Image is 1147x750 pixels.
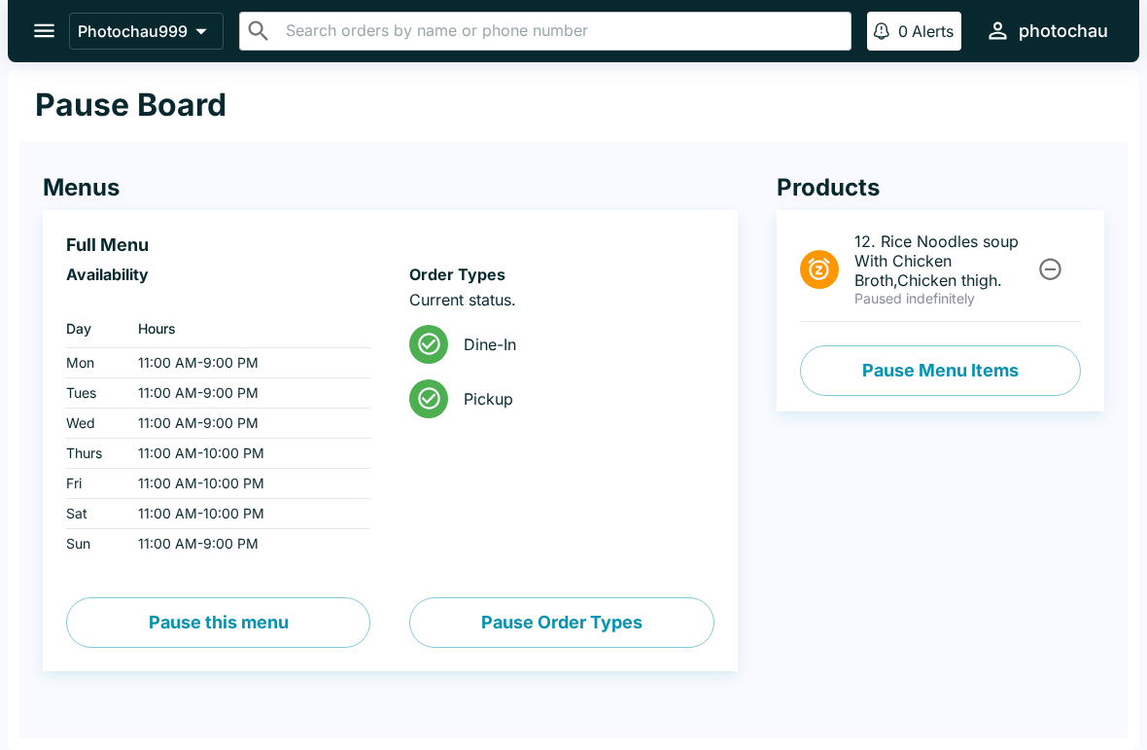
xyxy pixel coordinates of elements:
[66,309,122,348] th: Day
[66,290,370,309] p: ‏
[69,13,224,50] button: Photochau999
[1032,251,1068,287] button: Unpause
[66,499,122,529] td: Sat
[854,290,1034,307] p: Paused indefinitely
[66,529,122,559] td: Sun
[409,597,713,648] button: Pause Order Types
[464,335,698,354] span: Dine-In
[854,232,1034,290] span: 12. Rice Noodles soup With Chicken Broth,Chicken thigh.
[122,409,370,439] td: 11:00 AM - 9:00 PM
[66,409,122,439] td: Wed
[19,6,69,55] button: open drawer
[122,348,370,378] td: 11:00 AM - 9:00 PM
[280,18,843,45] input: Search orders by name or phone number
[122,529,370,559] td: 11:00 AM - 9:00 PM
[122,499,370,529] td: 11:00 AM - 10:00 PM
[409,290,713,309] p: Current status.
[464,389,698,409] span: Pickup
[78,21,188,41] p: Photochau999
[122,378,370,409] td: 11:00 AM - 9:00 PM
[898,21,908,41] p: 0
[912,21,954,41] p: Alerts
[66,378,122,409] td: Tues
[66,469,122,499] td: Fri
[1019,19,1108,43] div: photochau
[35,86,226,125] h1: Pause Board
[66,597,370,648] button: Pause this menu
[122,439,370,469] td: 11:00 AM - 10:00 PM
[122,469,370,499] td: 11:00 AM - 10:00 PM
[777,173,1104,202] h4: Products
[977,10,1116,52] button: photochau
[409,265,713,284] h6: Order Types
[66,439,122,469] td: Thurs
[43,173,738,202] h4: Menus
[800,345,1081,396] button: Pause Menu Items
[122,309,370,348] th: Hours
[66,265,370,284] h6: Availability
[66,348,122,378] td: Mon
